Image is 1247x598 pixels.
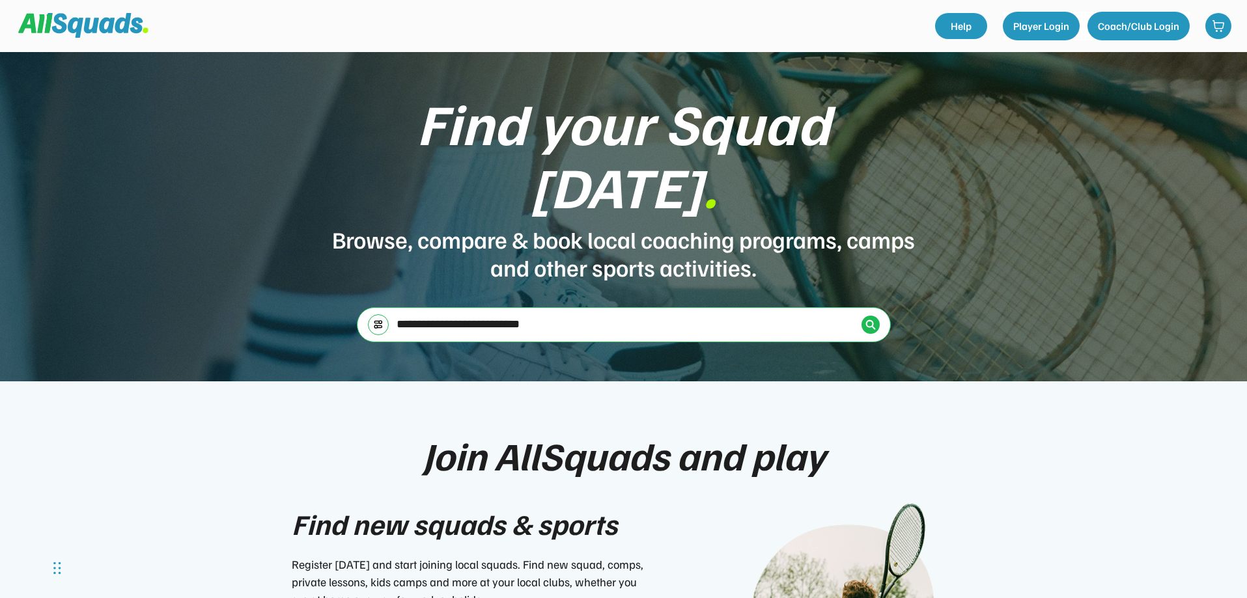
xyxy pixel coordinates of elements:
div: Find new squads & sports [292,502,617,545]
div: Join AllSquads and play [423,433,825,476]
img: settings-03.svg [373,319,384,329]
img: Icon%20%2838%29.svg [865,319,876,330]
button: Coach/Club Login [1087,12,1190,40]
img: shopping-cart-01%20%281%29.svg [1212,20,1225,33]
a: Help [935,13,987,39]
div: Find your Squad [DATE] [331,91,917,217]
img: Squad%20Logo.svg [18,13,148,38]
font: . [703,150,717,221]
button: Player Login [1003,12,1080,40]
div: Browse, compare & book local coaching programs, camps and other sports activities. [331,225,917,281]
